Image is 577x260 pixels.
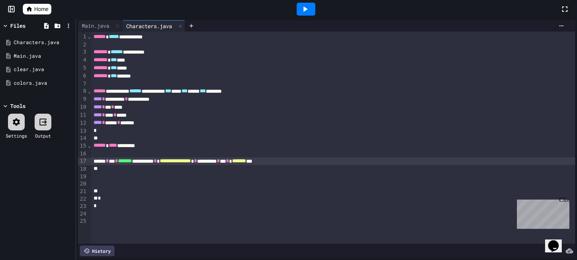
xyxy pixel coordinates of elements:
div: 14 [78,135,87,142]
div: 10 [78,103,87,111]
div: 7 [78,80,87,88]
div: Files [10,22,25,30]
div: 9 [78,95,87,103]
div: 24 [78,210,87,218]
span: Fold line [87,88,91,94]
div: colors.java [14,79,73,87]
div: 17 [78,157,87,165]
div: 16 [78,150,87,158]
div: 3 [78,48,87,56]
div: 21 [78,188,87,195]
div: 1 [78,33,87,41]
div: 8 [78,87,87,95]
div: 6 [78,72,87,80]
div: clear.java [14,66,73,73]
a: Home [23,4,51,14]
div: Tools [10,102,25,110]
iframe: chat widget [514,197,569,229]
div: Output [35,132,51,139]
div: Main.java [78,22,113,30]
span: Fold line [87,143,91,149]
iframe: chat widget [545,230,569,252]
div: 13 [78,127,87,135]
div: Characters.java [122,22,176,30]
div: Characters.java [122,20,185,32]
div: 12 [78,119,87,127]
div: 23 [78,203,87,210]
div: 11 [78,111,87,119]
div: Characters.java [14,39,73,46]
div: 15 [78,142,87,150]
div: 20 [78,180,87,188]
div: History [80,246,114,256]
div: 19 [78,173,87,181]
div: 22 [78,195,87,203]
div: Settings [6,132,27,139]
div: 5 [78,64,87,72]
div: 4 [78,56,87,64]
div: Main.java [78,20,122,32]
div: 2 [78,41,87,49]
div: Chat with us now!Close [3,3,52,48]
div: 18 [78,165,87,173]
div: Main.java [14,52,73,60]
span: Fold line [87,33,91,40]
span: Home [34,5,48,13]
div: 25 [78,217,87,225]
